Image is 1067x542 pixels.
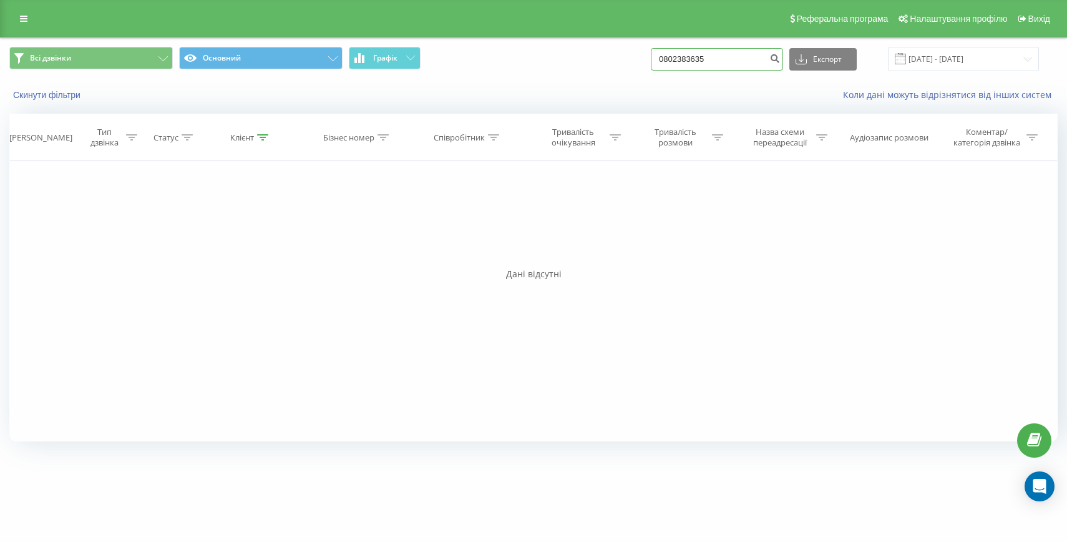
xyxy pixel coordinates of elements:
div: Коментар/категорія дзвінка [950,127,1023,148]
div: Бізнес номер [323,132,374,143]
div: Статус [153,132,178,143]
div: Аудіозапис розмови [850,132,928,143]
div: Співробітник [434,132,485,143]
span: Графік [373,54,397,62]
div: Тривалість розмови [642,127,709,148]
a: Коли дані можуть відрізнятися вiд інших систем [843,89,1058,101]
div: Open Intercom Messenger [1025,471,1055,501]
div: [PERSON_NAME] [9,132,72,143]
div: Клієнт [230,132,254,143]
span: Всі дзвінки [30,53,71,63]
button: Експорт [789,48,857,71]
div: Тривалість очікування [540,127,607,148]
div: Тип дзвінка [86,127,123,148]
div: Дані відсутні [9,268,1058,280]
span: Вихід [1028,14,1050,24]
button: Графік [349,47,421,69]
span: Реферальна програма [797,14,889,24]
span: Налаштування профілю [910,14,1007,24]
button: Скинути фільтри [9,89,87,101]
button: Всі дзвінки [9,47,173,69]
button: Основний [179,47,343,69]
input: Пошук за номером [651,48,783,71]
div: Назва схеми переадресації [746,127,813,148]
